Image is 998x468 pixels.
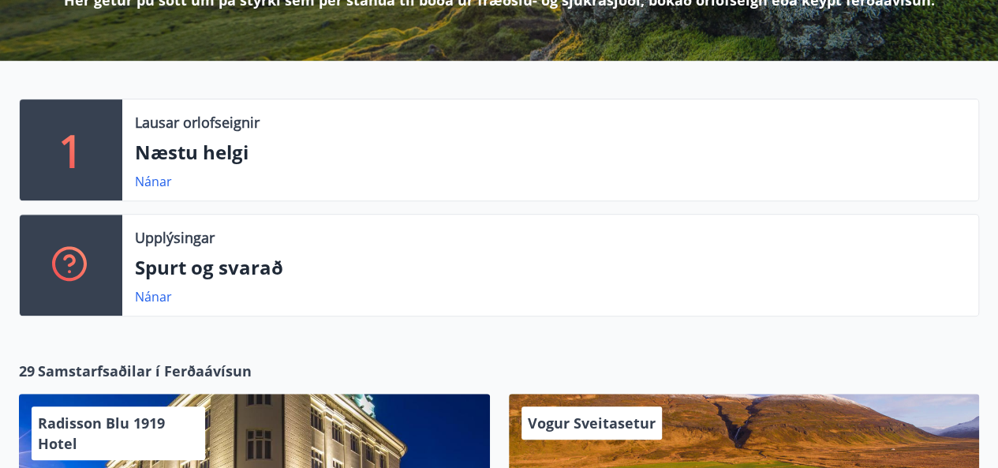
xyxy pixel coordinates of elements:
p: Næstu helgi [135,139,966,166]
p: Spurt og svarað [135,254,966,281]
span: Vogur Sveitasetur [528,414,656,432]
span: Samstarfsaðilar í Ferðaávísun [38,361,252,381]
span: 29 [19,361,35,381]
a: Nánar [135,288,172,305]
p: Lausar orlofseignir [135,112,260,133]
span: Radisson Blu 1919 Hotel [38,414,165,453]
p: 1 [58,120,84,180]
p: Upplýsingar [135,227,215,248]
a: Nánar [135,173,172,190]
